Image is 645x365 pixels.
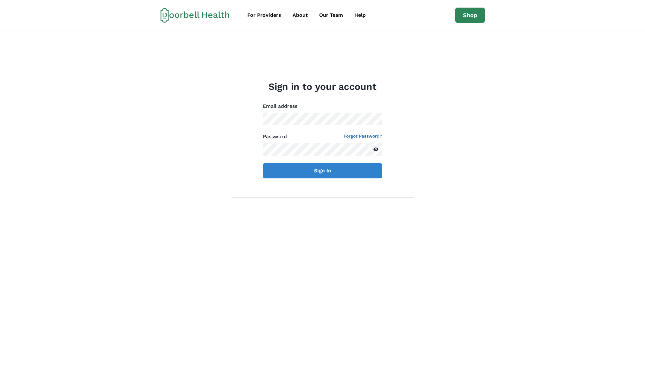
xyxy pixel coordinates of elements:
[354,11,366,19] div: Help
[263,133,287,140] label: Password
[263,163,382,178] button: Sign In
[370,143,382,156] button: Reveal password
[288,9,313,22] a: About
[319,11,343,19] div: Our Team
[349,9,371,22] a: Help
[344,133,382,143] a: Forgot Password?
[263,81,382,92] h2: Sign in to your account
[314,9,348,22] a: Our Team
[242,9,286,22] a: For Providers
[455,8,485,23] a: Shop
[293,11,308,19] div: About
[247,11,281,19] div: For Providers
[263,102,378,110] label: Email address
